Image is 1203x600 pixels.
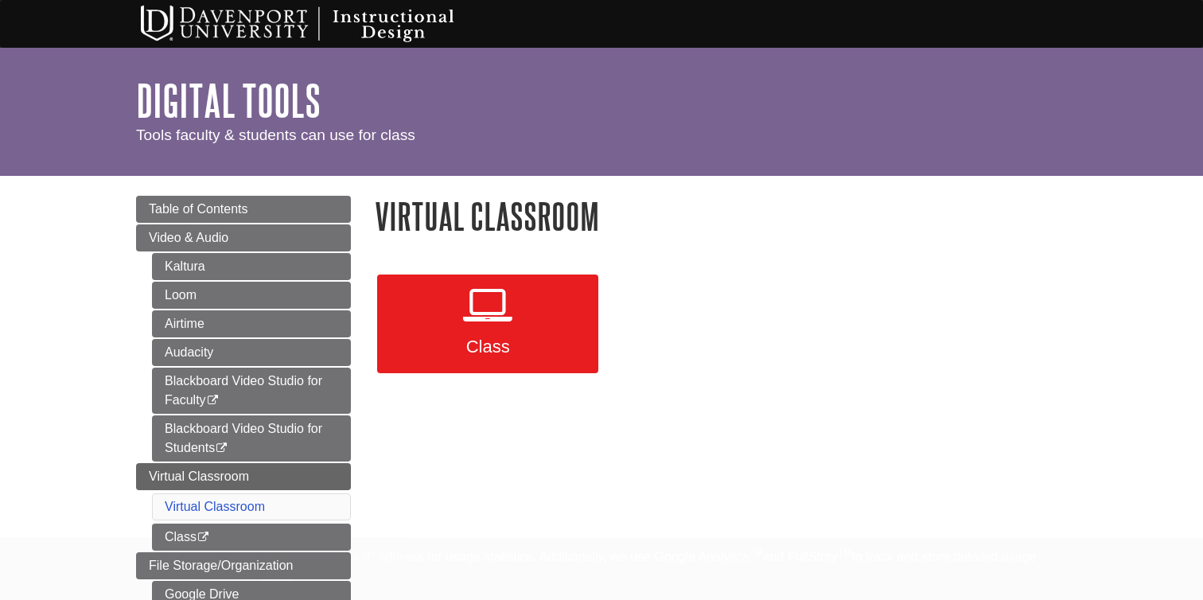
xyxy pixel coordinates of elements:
h1: Virtual Classroom [375,196,1067,236]
a: Class [152,524,351,551]
img: Davenport University Instructional Design [128,4,510,44]
a: Loom [152,282,351,309]
a: Class [377,275,598,373]
a: Virtual Classroom [136,463,351,490]
span: Tools faculty & students can use for class [136,127,415,143]
a: Blackboard Video Studio for Faculty [152,368,351,414]
a: Virtual Classroom [165,500,265,513]
i: This link opens in a new window [215,443,228,454]
sup: TM [838,547,851,559]
a: Digital Tools [136,76,321,125]
div: This site uses cookies and records your IP address for usage statistics. Additionally, we use Goo... [136,547,1067,590]
span: File Storage/Organization [149,559,293,572]
a: Kaltura [152,253,351,280]
span: Virtual Classroom [149,469,249,483]
a: File Storage/Organization [136,552,351,579]
span: Class [389,337,586,357]
sup: TM [749,547,762,559]
i: This link opens in a new window [197,532,210,543]
a: Table of Contents [136,196,351,223]
a: Airtime [152,310,351,337]
i: This link opens in a new window [206,395,220,406]
span: Video & Audio [149,231,228,244]
a: Video & Audio [136,224,351,251]
span: Table of Contents [149,202,248,216]
a: Blackboard Video Studio for Students [152,415,351,462]
a: Audacity [152,339,351,366]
